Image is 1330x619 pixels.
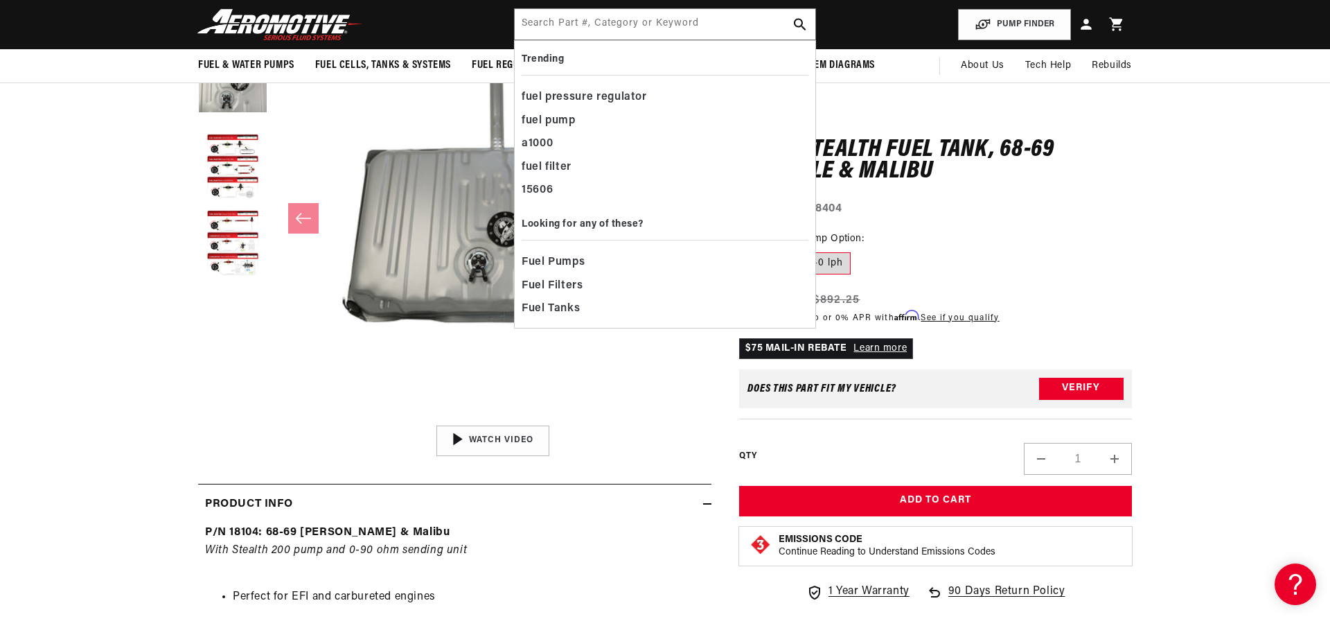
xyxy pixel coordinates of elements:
button: Load image 3 in gallery view [198,133,267,202]
input: Search by Part Number, Category or Keyword [515,9,815,40]
b: Trending [522,54,564,64]
div: Part Number: [739,200,1132,218]
button: Emissions CodeContinue Reading to Understand Emissions Codes [779,534,995,559]
a: 1 Year Warranty [806,583,910,601]
h2: Product Info [205,496,292,514]
span: System Diagrams [793,58,875,73]
button: Load image 2 in gallery view [198,57,267,126]
span: Fuel Pumps [522,253,585,272]
img: Emissions code [750,534,772,556]
span: Affirm [894,310,919,320]
span: 1 Year Warranty [828,583,910,601]
span: Fuel Cells, Tanks & Systems [315,58,451,73]
summary: Product Info [198,485,711,525]
strong: P/N 18104: 68-69 [PERSON_NAME] & Malibu [205,527,450,538]
span: Rebuilds [1092,58,1132,73]
s: $892.25 [813,291,860,308]
summary: Fuel Cells, Tanks & Systems [305,49,461,82]
button: Load image 4 in gallery view [198,209,267,279]
p: Starting at /mo or 0% APR with . [739,311,999,324]
span: 90 Days Return Policy [948,583,1065,615]
span: Fuel Filters [522,277,583,296]
span: Fuel Regulators [472,58,553,73]
span: Fuel & Water Pumps [198,58,294,73]
div: fuel pressure regulator [522,86,808,110]
strong: 18404 [811,202,842,213]
div: fuel pump [522,110,808,133]
label: QTY [739,451,756,462]
span: Fuel Tanks [522,299,580,319]
summary: Fuel & Water Pumps [188,49,305,82]
summary: System Diagrams [783,49,885,82]
a: See if you qualify - Learn more about Affirm Financing (opens in modal) [921,313,999,322]
p: Continue Reading to Understand Emissions Codes [779,546,995,559]
li: Perfect for EFI and carbureted engines [233,589,704,607]
button: search button [785,9,815,40]
span: Tech Help [1025,58,1071,73]
div: a1000 [522,132,808,156]
button: Add to Cart [739,485,1132,516]
button: PUMP FINDER [958,9,1071,40]
button: Verify [1039,377,1124,399]
summary: Rebuilds [1081,49,1142,82]
div: 15606 [522,179,808,202]
p: $75 MAIL-IN REBATE [739,338,913,358]
summary: Tech Help [1015,49,1081,82]
em: With Stealth 200 pump and 0-90 ohm sending unit [205,545,467,556]
a: About Us [950,49,1015,82]
img: Aeromotive [193,8,366,41]
button: Slide left [288,203,319,234]
div: fuel filter [522,156,808,180]
a: 90 Days Return Policy [926,583,1065,615]
div: Does This part fit My vehicle? [747,383,896,394]
summary: Fuel Regulators [461,49,563,82]
a: Learn more [853,342,907,353]
b: Looking for any of these? [522,219,644,229]
span: About Us [961,60,1004,71]
label: 340 lph [798,252,851,274]
strong: Emissions Code [779,534,862,545]
h1: Gen II Stealth Fuel Tank, 68-69 Chevelle & Malibu [739,139,1132,182]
